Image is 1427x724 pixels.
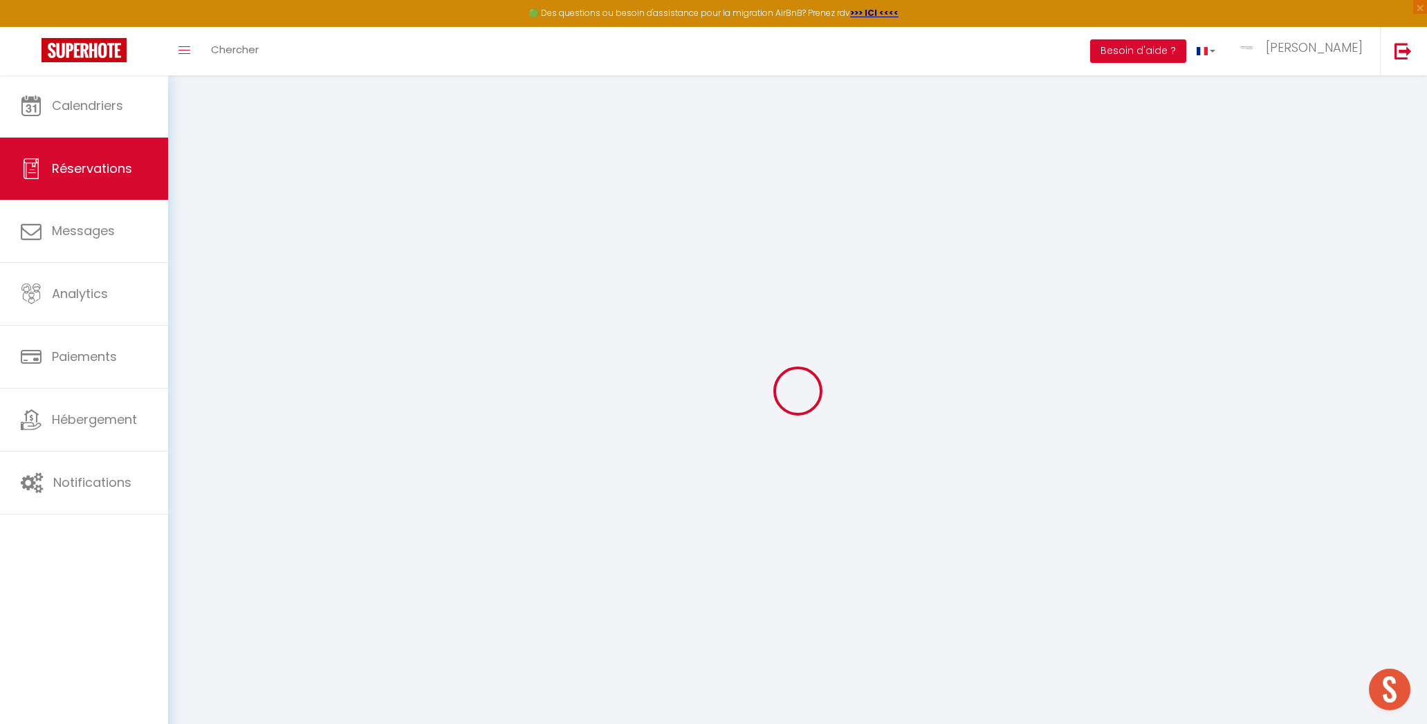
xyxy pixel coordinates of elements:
[211,42,259,57] span: Chercher
[1369,669,1410,710] div: Ouvrir le chat
[52,97,123,114] span: Calendriers
[1266,39,1363,56] span: [PERSON_NAME]
[52,160,132,177] span: Réservations
[52,411,137,428] span: Hébergement
[42,38,127,62] img: Super Booking
[1394,42,1412,59] img: logout
[1236,41,1257,55] img: ...
[1226,27,1380,75] a: ... [PERSON_NAME]
[52,348,117,365] span: Paiements
[52,285,108,302] span: Analytics
[201,27,269,75] a: Chercher
[52,222,115,239] span: Messages
[1090,39,1186,63] button: Besoin d'aide ?
[53,474,131,491] span: Notifications
[850,7,899,19] a: >>> ICI <<<<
